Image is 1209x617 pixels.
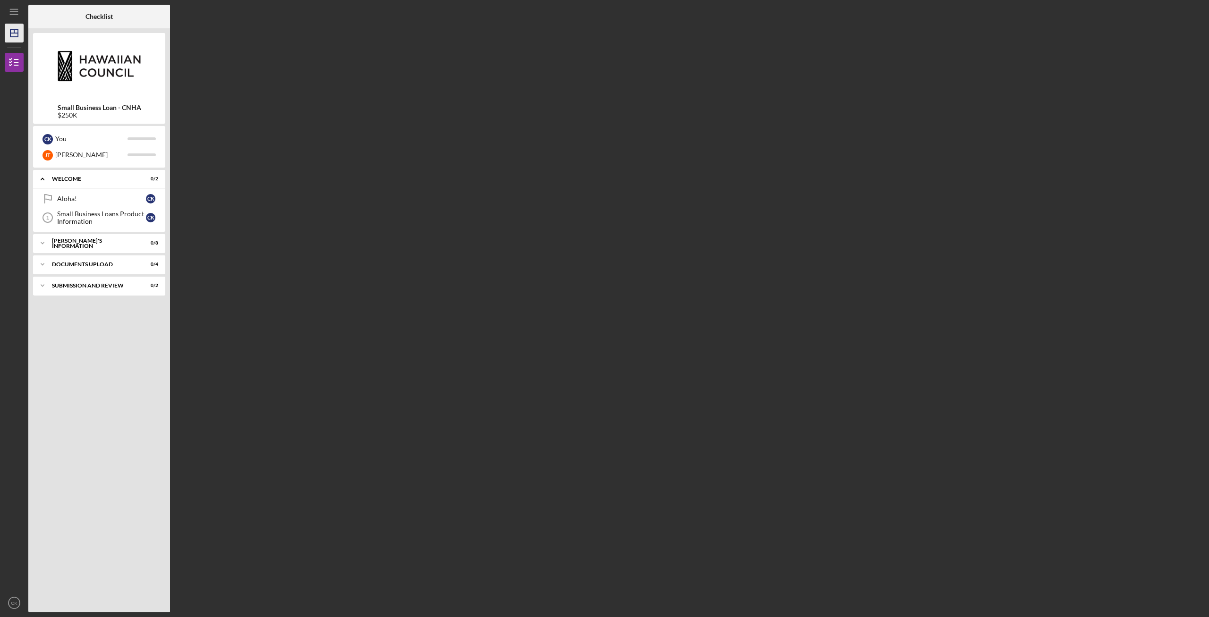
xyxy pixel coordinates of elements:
[11,600,17,606] text: CK
[46,215,49,220] tspan: 1
[141,283,158,288] div: 0 / 2
[43,134,53,144] div: C K
[57,210,146,225] div: Small Business Loans Product Information
[141,176,158,182] div: 0 / 2
[5,593,24,612] button: CK
[141,240,158,246] div: 0 / 8
[141,262,158,267] div: 0 / 4
[57,195,146,203] div: Aloha!
[85,13,113,20] b: Checklist
[55,147,128,163] div: [PERSON_NAME]
[58,111,141,119] div: $250K
[38,189,161,208] a: Aloha!CK
[52,176,135,182] div: WELCOME
[38,208,161,227] a: 1Small Business Loans Product InformationCK
[52,262,135,267] div: DOCUMENTS UPLOAD
[43,150,53,161] div: J T
[146,194,155,203] div: C K
[146,213,155,222] div: C K
[52,238,135,249] div: [PERSON_NAME]'S INFORMATION
[58,104,141,111] b: Small Business Loan - CNHA
[33,38,165,94] img: Product logo
[52,283,135,288] div: SUBMISSION AND REVIEW
[55,131,128,147] div: You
